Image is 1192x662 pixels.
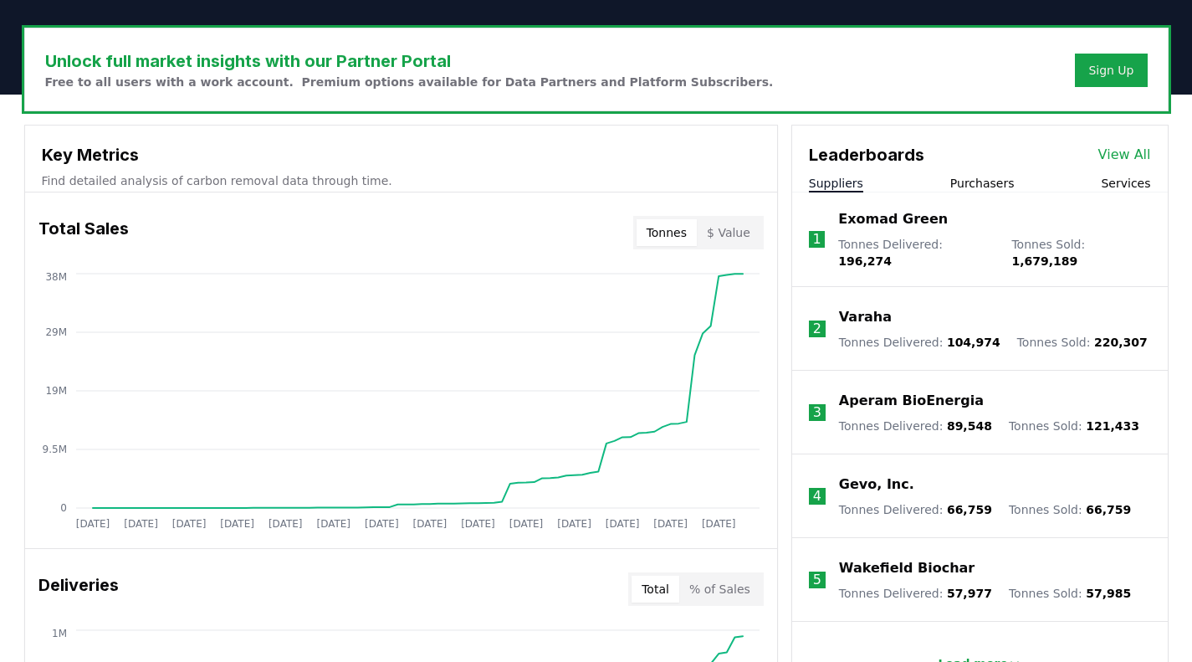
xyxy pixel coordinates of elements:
button: % of Sales [679,576,760,603]
span: 57,985 [1086,587,1131,600]
h3: Leaderboards [809,142,924,167]
span: 1,679,189 [1011,254,1077,268]
span: 220,307 [1094,336,1148,349]
tspan: 38M [45,271,67,283]
h3: Total Sales [38,216,129,249]
tspan: [DATE] [557,518,591,530]
p: 1 [812,229,821,249]
button: Purchasers [950,175,1015,192]
tspan: [DATE] [268,518,302,530]
p: Tonnes Delivered : [839,334,1000,351]
button: Services [1101,175,1150,192]
a: Gevo, Inc. [839,475,914,495]
p: Tonnes Sold : [1009,418,1139,434]
tspan: [DATE] [124,518,158,530]
a: Wakefield Biochar [839,558,975,578]
tspan: [DATE] [365,518,399,530]
tspan: [DATE] [509,518,543,530]
p: Tonnes Sold : [1011,236,1150,269]
span: 121,433 [1086,419,1139,433]
p: Tonnes Delivered : [838,236,995,269]
p: Find detailed analysis of carbon removal data through time. [42,172,760,189]
h3: Unlock full market insights with our Partner Portal [45,49,774,74]
p: Tonnes Delivered : [839,501,992,518]
button: Tonnes [637,219,697,246]
tspan: [DATE] [75,518,110,530]
span: 104,974 [947,336,1000,349]
tspan: [DATE] [461,518,495,530]
button: $ Value [697,219,760,246]
span: 66,759 [947,503,992,516]
a: Aperam BioEnergia [839,391,984,411]
span: 57,977 [947,587,992,600]
tspan: [DATE] [701,518,735,530]
h3: Deliveries [38,572,119,606]
span: 66,759 [1086,503,1131,516]
p: Tonnes Sold : [1009,585,1131,602]
p: Tonnes Sold : [1017,334,1148,351]
span: 196,274 [838,254,892,268]
p: Tonnes Delivered : [839,585,992,602]
p: 4 [813,486,821,506]
p: Tonnes Sold : [1009,501,1131,518]
p: 5 [813,570,821,590]
p: 3 [813,403,821,423]
tspan: 29M [45,326,67,338]
a: Varaha [839,307,892,327]
a: Exomad Green [838,209,948,229]
p: Tonnes Delivered : [839,418,992,434]
tspan: [DATE] [220,518,254,530]
h3: Key Metrics [42,142,760,167]
button: Suppliers [809,175,863,192]
p: Free to all users with a work account. Premium options available for Data Partners and Platform S... [45,74,774,90]
span: 89,548 [947,419,992,433]
a: Sign Up [1088,62,1133,79]
button: Sign Up [1075,54,1147,87]
a: View All [1098,145,1151,165]
tspan: 19M [45,385,67,397]
tspan: [DATE] [605,518,639,530]
tspan: 0 [60,502,67,514]
p: 2 [813,319,821,339]
tspan: [DATE] [412,518,447,530]
tspan: [DATE] [171,518,206,530]
tspan: [DATE] [316,518,350,530]
tspan: 9.5M [42,444,66,455]
button: Total [632,576,679,603]
tspan: 1M [52,628,67,639]
tspan: [DATE] [653,518,688,530]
